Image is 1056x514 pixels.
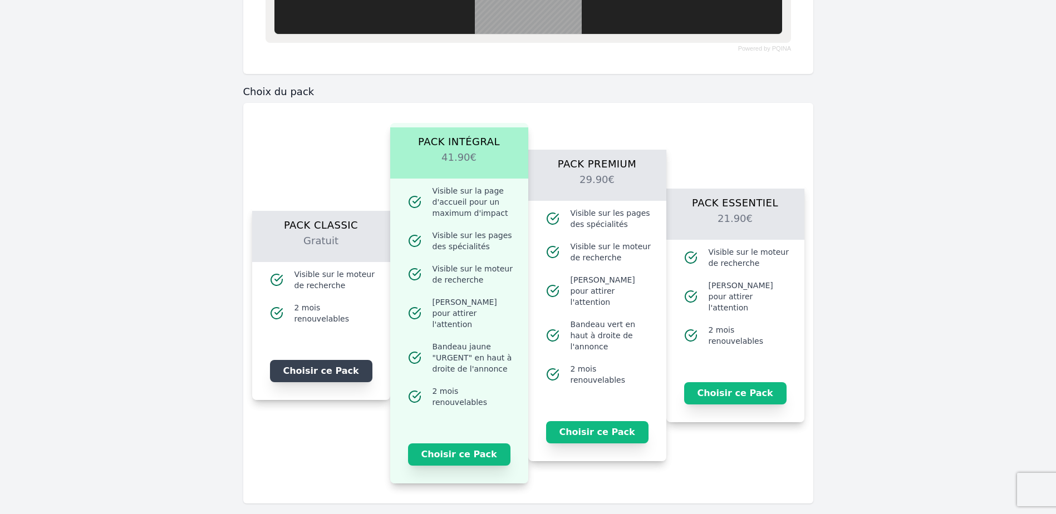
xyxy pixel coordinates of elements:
[433,296,515,330] span: [PERSON_NAME] pour attirer l'attention
[571,274,653,308] span: [PERSON_NAME] pour attirer l'attention
[266,211,377,233] h1: Pack Classic
[243,85,813,98] h3: Choix du pack
[433,385,515,408] span: 2 mois renouvelables
[571,207,653,230] span: Visible sur les pages des spécialités
[680,211,791,240] h2: 21.90€
[542,172,653,201] h2: 29.90€
[433,185,515,219] span: Visible sur la page d'accueil pour un maximum d'impact
[270,360,372,382] button: Choisir ce Pack
[709,324,791,347] span: 2 mois renouvelables
[408,443,510,466] button: Choisir ce Pack
[709,246,791,269] span: Visible sur le moteur de recherche
[571,363,653,385] span: 2 mois renouvelables
[680,189,791,211] h1: Pack Essentiel
[738,46,790,51] a: Powered by PQINA
[546,421,649,443] button: Choisir ce Pack
[571,319,653,352] span: Bandeau vert en haut à droite de l'annonce
[433,263,515,285] span: Visible sur le moteur de recherche
[294,269,377,291] span: Visible sur le moteur de recherche
[294,302,377,324] span: 2 mois renouvelables
[709,280,791,313] span: [PERSON_NAME] pour attirer l'attention
[684,382,787,404] button: Choisir ce Pack
[571,241,653,263] span: Visible sur le moteur de recherche
[404,150,515,179] h2: 41.90€
[542,150,653,172] h1: Pack Premium
[433,341,515,374] span: Bandeau jaune "URGENT" en haut à droite de l'annonce
[266,233,377,262] h2: Gratuit
[433,230,515,252] span: Visible sur les pages des spécialités
[404,127,515,150] h1: Pack Intégral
